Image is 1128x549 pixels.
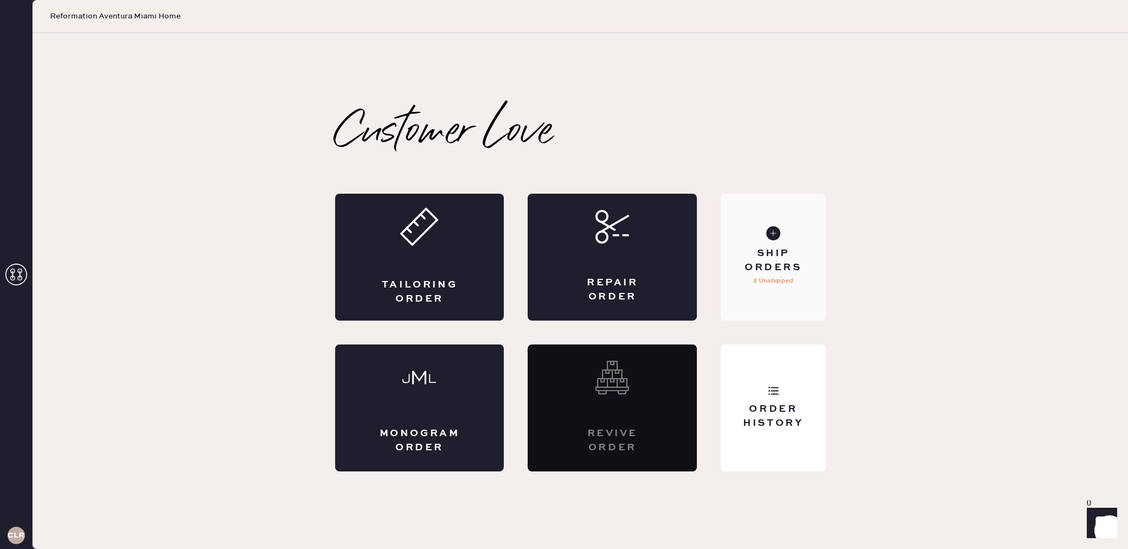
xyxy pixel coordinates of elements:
h3: CLR [8,532,24,539]
p: 2 Unshipped [753,274,793,288]
div: Monogram Order [379,427,461,454]
div: Order History [729,403,817,430]
div: Repair Order [571,276,653,303]
iframe: Front Chat [1076,500,1123,547]
span: Reformation Aventura Miami Home [50,11,181,22]
h2: Customer Love [335,111,553,155]
div: Ship Orders [729,247,817,274]
div: Tailoring Order [379,278,461,305]
div: Interested? Contact us at care@hemster.co [528,344,697,471]
div: Revive order [571,427,653,454]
